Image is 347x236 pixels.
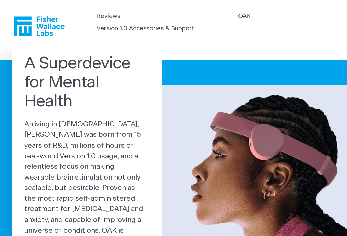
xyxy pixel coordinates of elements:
[14,16,65,36] a: Fisher Wallace
[97,24,194,33] a: Version 1.0 Accessories & Support
[238,12,250,21] a: OAK
[97,12,120,21] a: Reviews
[24,54,149,111] h1: A Superdevice for Mental Health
